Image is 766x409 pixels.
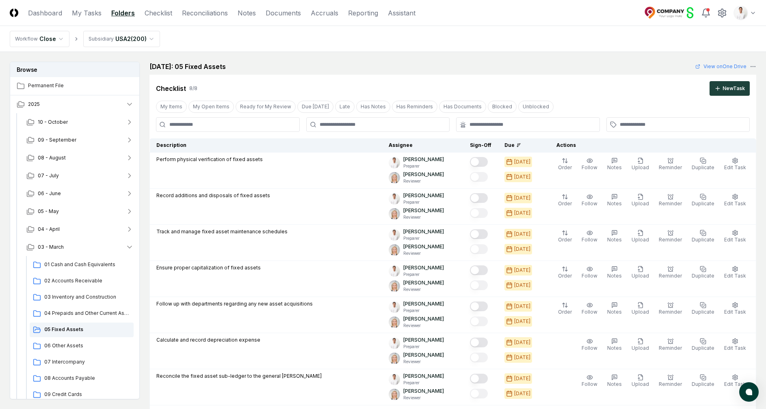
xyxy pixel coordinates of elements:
span: Reminder [659,237,682,243]
button: Order [556,228,573,245]
a: Accruals [311,8,338,18]
span: Duplicate [692,237,714,243]
span: Reminder [659,200,682,207]
span: Notes [607,273,622,279]
span: Follow [582,237,597,243]
span: Duplicate [692,309,714,315]
span: Upload [632,381,649,387]
button: My Items [156,101,187,113]
span: Upload [632,345,649,351]
p: [PERSON_NAME] [403,336,444,344]
button: Notes [606,372,623,390]
span: 03 Inventory and Construction [44,293,130,301]
span: 2025 [28,101,40,108]
span: Upload [632,273,649,279]
a: 06 Other Assets [30,339,134,353]
a: 01 Cash and Cash Equivalents [30,258,134,272]
span: Edit Task [724,200,746,207]
img: d09822cc-9b6d-4858-8d66-9570c114c672_b0bc35f1-fa8e-4ccc-bc23-b02c2d8c2b72.png [389,338,400,349]
button: Upload [630,300,651,317]
span: 09 - September [38,136,76,144]
span: Follow [582,164,597,170]
button: Notes [606,228,623,245]
img: d09822cc-9b6d-4858-8d66-9570c114c672_b0bc35f1-fa8e-4ccc-bc23-b02c2d8c2b72.png [389,374,400,385]
a: Assistant [388,8,415,18]
p: Preparer [403,235,444,241]
span: Reminder [659,273,682,279]
span: Order [558,164,572,170]
button: Edit Task [723,372,748,390]
span: Duplicate [692,381,714,387]
button: Follow [580,192,599,209]
p: [PERSON_NAME] [403,207,444,214]
img: d09822cc-9b6d-4858-8d66-9570c114c672_b0bc35f1-fa8e-4ccc-bc23-b02c2d8c2b72.png [734,6,747,19]
button: 07 - July [20,167,140,185]
a: 03 Inventory and Construction [30,290,134,305]
span: Order [558,200,572,207]
span: Follow [582,273,597,279]
span: 10 - October [38,118,68,126]
span: 08 - August [38,154,66,161]
button: Edit Task [723,264,748,281]
img: d09822cc-9b6d-4858-8d66-9570c114c672_b0bc35f1-fa8e-4ccc-bc23-b02c2d8c2b72.png [389,301,400,313]
span: Follow [582,345,597,351]
button: Mark complete [470,353,488,362]
span: Edit Task [724,345,746,351]
span: Notes [607,309,622,315]
span: Follow [582,381,597,387]
div: [DATE] [514,375,530,382]
span: 05 Fixed Assets [44,326,130,333]
span: Edit Task [724,164,746,170]
button: Duplicate [690,192,716,209]
p: Perform physical verification of fixed assets [156,156,263,163]
span: Upload [632,237,649,243]
a: 08 Accounts Payable [30,371,134,386]
p: Preparer [403,308,444,314]
p: Reviewer [403,286,444,293]
a: View onOne Drive [695,63,747,70]
span: 07 - July [38,172,59,179]
span: Notes [607,381,622,387]
button: Order [556,300,573,317]
p: [PERSON_NAME] [403,192,444,199]
button: Order [556,192,573,209]
button: Duplicate [690,228,716,245]
span: Order [558,309,572,315]
button: Duplicate [690,300,716,317]
span: Order [558,273,572,279]
span: Notes [607,237,622,243]
img: d09822cc-9b6d-4858-8d66-9570c114c672_b0bc35f1-fa8e-4ccc-bc23-b02c2d8c2b72.png [389,193,400,204]
span: Edit Task [724,237,746,243]
span: Notes [607,345,622,351]
span: Reminder [659,345,682,351]
img: d09822cc-9b6d-4858-8d66-9570c114c672_0a5bb165-12bb-47e6-8710-dcbb295ab93d.png [389,316,400,328]
button: Follow [580,228,599,245]
p: [PERSON_NAME] [403,171,444,178]
img: d09822cc-9b6d-4858-8d66-9570c114c672_b0bc35f1-fa8e-4ccc-bc23-b02c2d8c2b72.png [389,265,400,277]
button: Follow [580,156,599,173]
button: Order [556,156,573,173]
a: 07 Intercompany [30,355,134,370]
button: 03 - March [20,238,140,256]
div: [DATE] [514,339,530,346]
p: Preparer [403,380,444,386]
p: Reviewer [403,359,444,365]
button: Mark complete [470,316,488,326]
button: Notes [606,264,623,281]
button: Follow [580,300,599,317]
button: 09 - September [20,131,140,149]
span: 06 - June [38,190,61,197]
p: Preparer [403,344,444,350]
span: 09 Credit Cards [44,391,130,398]
span: Order [558,237,572,243]
span: Upload [632,309,649,315]
button: Upload [630,228,651,245]
span: 04 Prepaids and Other Current Assets [44,310,130,317]
img: Sage Intacct Demo logo [644,6,695,19]
span: 06 Other Assets [44,342,130,349]
button: Follow [580,336,599,353]
p: Reviewer [403,250,444,256]
span: Notes [607,164,622,170]
a: Reconciliations [182,8,228,18]
a: My Tasks [72,8,102,18]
